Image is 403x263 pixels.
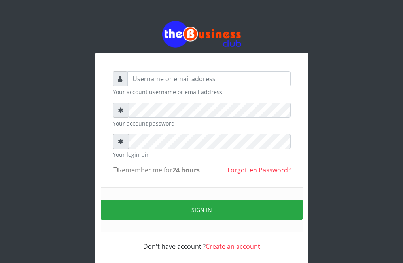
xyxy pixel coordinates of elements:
div: Don't have account ? [113,232,291,251]
input: Remember me for24 hours [113,167,118,172]
small: Your account username or email address [113,88,291,96]
button: Sign in [101,200,303,220]
b: 24 hours [172,166,200,174]
small: Your login pin [113,151,291,159]
a: Create an account [206,242,260,251]
a: Forgotten Password? [227,166,291,174]
label: Remember me for [113,165,200,175]
input: Username or email address [127,71,291,86]
small: Your account password [113,119,291,128]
